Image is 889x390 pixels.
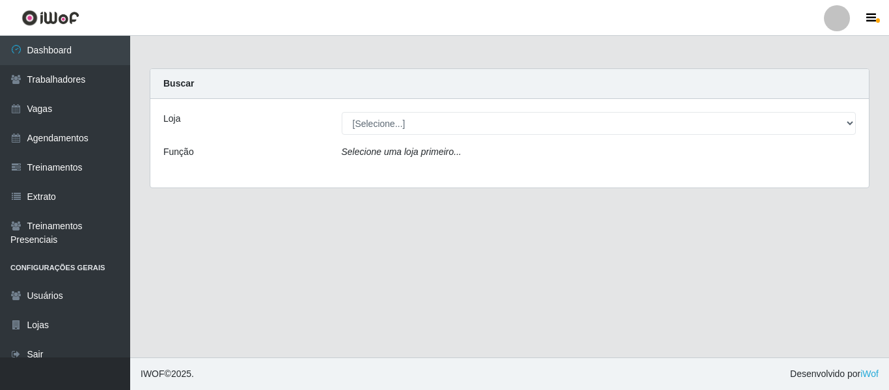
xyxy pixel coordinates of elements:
span: © 2025 . [141,367,194,381]
i: Selecione uma loja primeiro... [342,146,461,157]
label: Loja [163,112,180,126]
label: Função [163,145,194,159]
span: Desenvolvido por [790,367,879,381]
a: iWof [860,369,879,379]
span: IWOF [141,369,165,379]
img: CoreUI Logo [21,10,79,26]
strong: Buscar [163,78,194,89]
